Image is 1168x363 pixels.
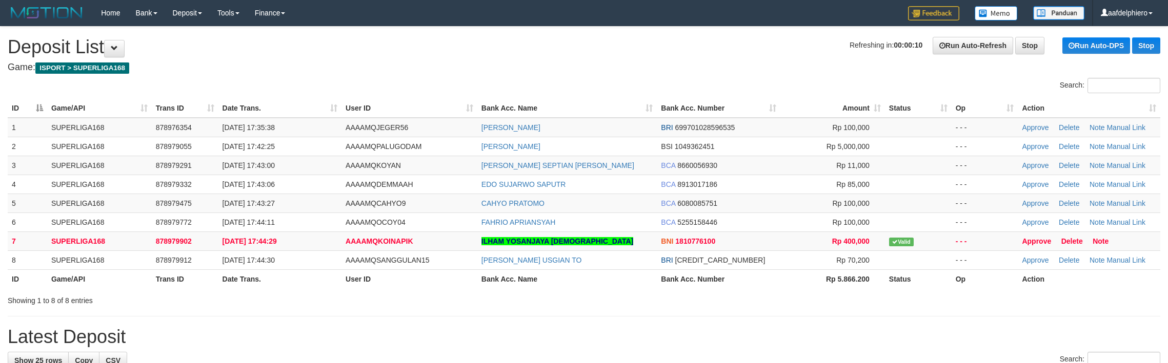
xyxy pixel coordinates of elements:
[832,199,869,207] span: Rp 100,000
[346,237,413,245] span: AAAAMQKOINAPIK
[661,237,673,245] span: BNI
[481,218,555,226] a: FAHRIO APRIANSYAH
[8,231,47,250] td: 7
[1059,123,1079,132] a: Delete
[780,269,885,288] th: Rp 5.866.200
[1132,37,1160,54] a: Stop
[894,41,922,49] strong: 00:00:10
[661,142,673,151] span: BSI
[1106,256,1145,264] a: Manual Link
[481,180,566,188] a: EDO SUJARWO SAPUTR
[1022,142,1049,151] a: Approve
[223,218,275,226] span: [DATE] 17:44:11
[47,99,152,118] th: Game/API: activate to sort column ascending
[657,99,780,118] th: Bank Acc. Number: activate to sort column ascending
[156,237,192,245] span: 878979902
[1061,237,1083,245] a: Delete
[341,99,477,118] th: User ID: activate to sort column ascending
[952,118,1018,137] td: - - -
[481,161,634,169] a: [PERSON_NAME] SEPTIAN [PERSON_NAME]
[1106,123,1145,132] a: Manual Link
[223,123,275,132] span: [DATE] 17:35:38
[952,212,1018,231] td: - - -
[850,41,922,49] span: Refreshing in:
[1106,199,1145,207] a: Manual Link
[223,237,277,245] span: [DATE] 17:44:29
[223,256,275,264] span: [DATE] 17:44:30
[832,218,869,226] span: Rp 100,000
[975,6,1018,20] img: Button%20Memo.svg
[836,256,870,264] span: Rp 70,200
[1018,269,1160,288] th: Action
[8,327,1160,347] h1: Latest Deposit
[1059,142,1079,151] a: Delete
[952,156,1018,175] td: - - -
[8,250,47,269] td: 8
[1022,256,1049,264] a: Approve
[477,269,657,288] th: Bank Acc. Name
[346,123,408,132] span: AAAAMQJEGER56
[952,250,1018,269] td: - - -
[8,175,47,194] td: 4
[1060,78,1160,93] label: Search:
[1106,142,1145,151] a: Manual Link
[481,142,540,151] a: [PERSON_NAME]
[952,175,1018,194] td: - - -
[885,99,952,118] th: Status: activate to sort column ascending
[952,194,1018,212] td: - - -
[35,62,129,74] span: ISPORT > SUPERLIGA168
[1018,99,1160,118] th: Action: activate to sort column ascending
[1093,237,1109,245] a: Note
[223,180,275,188] span: [DATE] 17:43:06
[836,161,870,169] span: Rp 11,000
[8,37,1160,57] h1: Deposit List
[1022,123,1049,132] a: Approve
[47,269,152,288] th: Game/API
[780,99,885,118] th: Amount: activate to sort column ascending
[661,180,675,188] span: BCA
[481,237,633,245] a: ILHAM YOSANJAYA [DEMOGRAPHIC_DATA]
[657,269,780,288] th: Bank Acc. Number
[8,5,86,20] img: MOTION_logo.png
[8,212,47,231] td: 6
[952,269,1018,288] th: Op
[156,180,192,188] span: 878979332
[675,256,766,264] span: Copy 568401030185536 to clipboard
[346,161,401,169] span: AAAAMQKOYAN
[1033,6,1084,20] img: panduan.png
[661,256,673,264] span: BRI
[346,199,406,207] span: AAAAMQCAHYO9
[885,269,952,288] th: Status
[156,142,192,151] span: 878979055
[156,161,192,169] span: 878979291
[1059,256,1079,264] a: Delete
[952,231,1018,250] td: - - -
[675,142,715,151] span: Copy 1049362451 to clipboard
[346,142,421,151] span: AAAAMQPALUGODAM
[156,218,192,226] span: 878979772
[661,218,675,226] span: BCA
[47,137,152,156] td: SUPERLIGA168
[1022,218,1049,226] a: Approve
[675,123,735,132] span: Copy 699701028596535 to clipboard
[156,199,192,207] span: 878979475
[827,142,870,151] span: Rp 5,000,000
[1059,180,1079,188] a: Delete
[1090,199,1105,207] a: Note
[223,161,275,169] span: [DATE] 17:43:00
[908,6,959,20] img: Feedback.jpg
[156,123,192,132] span: 878976354
[47,194,152,212] td: SUPERLIGA168
[8,99,47,118] th: ID: activate to sort column descending
[481,256,582,264] a: [PERSON_NAME] USGIAN TO
[1090,256,1105,264] a: Note
[8,194,47,212] td: 5
[152,269,218,288] th: Trans ID
[1090,142,1105,151] a: Note
[1059,161,1079,169] a: Delete
[1090,180,1105,188] a: Note
[47,118,152,137] td: SUPERLIGA168
[8,291,479,306] div: Showing 1 to 8 of 8 entries
[952,137,1018,156] td: - - -
[8,156,47,175] td: 3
